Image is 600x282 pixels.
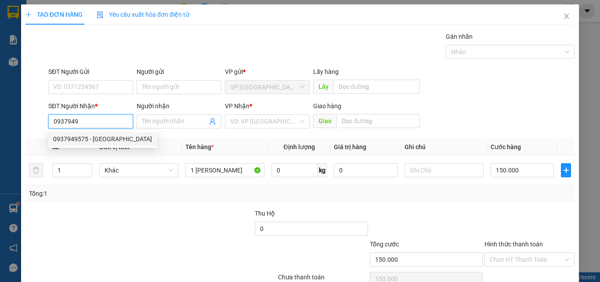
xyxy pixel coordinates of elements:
[97,11,189,18] span: Yêu cầu xuất hóa đơn điện tử
[74,33,121,40] b: [DOMAIN_NAME]
[333,80,420,94] input: Dọc đường
[554,4,579,29] button: Close
[11,57,50,98] b: [PERSON_NAME]
[97,11,104,18] img: icon
[185,143,214,150] span: Tên hàng
[29,189,232,198] div: Tổng: 1
[313,114,336,128] span: Giao
[255,210,275,217] span: Thu Hộ
[48,67,133,77] div: SĐT Người Gửi
[48,101,133,111] div: SĐT Người Nhận
[334,163,397,177] input: 0
[137,101,221,111] div: Người nhận
[25,11,83,18] span: TẠO ĐƠN HÀNG
[230,81,304,94] span: VP Sài Gòn
[185,163,264,177] input: VD: Bàn, Ghế
[209,118,216,125] span: user-add
[225,103,249,110] span: VP Nhận
[561,163,571,177] button: plus
[105,164,173,177] span: Khác
[334,143,366,150] span: Giá trị hàng
[370,241,399,248] span: Tổng cước
[318,163,327,177] span: kg
[48,132,157,146] div: 0937949575 - VIỆT HÀN
[57,13,84,84] b: BIÊN NHẬN GỬI HÀNG HÓA
[29,163,43,177] button: delete
[336,114,420,128] input: Dọc đường
[137,67,221,77] div: Người gửi
[53,134,152,144] div: 0937949575 - [GEOGRAPHIC_DATA]
[25,11,32,18] span: plus
[491,143,521,150] span: Cước hàng
[401,139,487,156] th: Ghi chú
[405,163,484,177] input: Ghi Chú
[446,33,473,40] label: Gán nhãn
[74,42,121,53] li: (c) 2017
[225,67,310,77] div: VP gửi
[313,103,341,110] span: Giao hàng
[283,143,314,150] span: Định lượng
[563,13,570,20] span: close
[561,167,571,174] span: plus
[313,80,333,94] span: Lấy
[484,241,543,248] label: Hình thức thanh toán
[95,11,116,32] img: logo.jpg
[313,68,339,75] span: Lấy hàng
